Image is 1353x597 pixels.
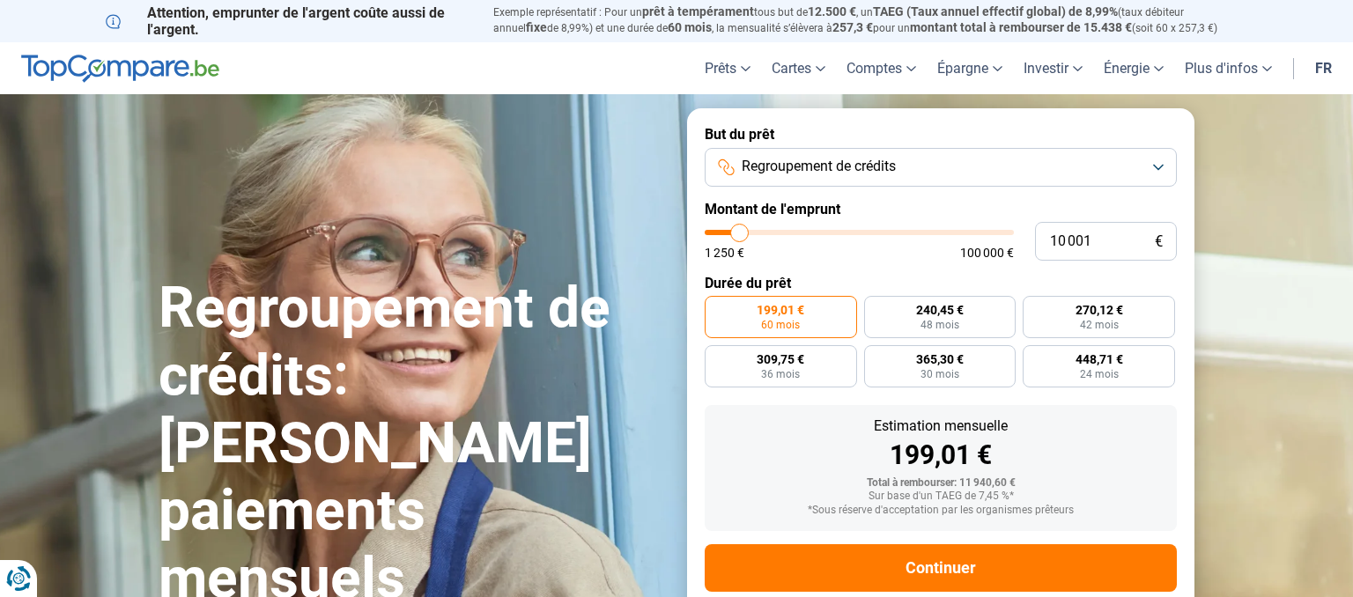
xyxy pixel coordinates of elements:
[873,4,1118,18] span: TAEG (Taux annuel effectif global) de 8,99%
[832,20,873,34] span: 257,3 €
[1155,234,1163,249] span: €
[910,20,1132,34] span: montant total à rembourser de 15.438 €
[642,4,754,18] span: prêt à tempérament
[1076,304,1123,316] span: 270,12 €
[1076,353,1123,365] span: 448,71 €
[719,477,1163,490] div: Total à rembourser: 11 940,60 €
[106,4,472,38] p: Attention, emprunter de l'argent coûte aussi de l'argent.
[705,126,1177,143] label: But du prêt
[927,42,1013,94] a: Épargne
[761,369,800,380] span: 36 mois
[493,4,1247,36] p: Exemple représentatif : Pour un tous but de , un (taux débiteur annuel de 8,99%) et une durée de ...
[1080,369,1119,380] span: 24 mois
[1305,42,1342,94] a: fr
[694,42,761,94] a: Prêts
[719,490,1163,503] div: Sur base d'un TAEG de 7,45 %*
[757,304,804,316] span: 199,01 €
[742,157,896,176] span: Regroupement de crédits
[705,247,744,259] span: 1 250 €
[808,4,856,18] span: 12.500 €
[719,442,1163,468] div: 199,01 €
[719,419,1163,433] div: Estimation mensuelle
[705,201,1177,217] label: Montant de l'emprunt
[960,247,1014,259] span: 100 000 €
[668,20,712,34] span: 60 mois
[757,353,804,365] span: 309,75 €
[916,353,964,365] span: 365,30 €
[526,20,547,34] span: fixe
[1080,320,1119,330] span: 42 mois
[21,55,219,83] img: TopCompare
[761,42,836,94] a: Cartes
[705,544,1177,592] button: Continuer
[761,320,800,330] span: 60 mois
[1174,42,1283,94] a: Plus d'infos
[836,42,927,94] a: Comptes
[920,369,959,380] span: 30 mois
[1093,42,1174,94] a: Énergie
[705,275,1177,291] label: Durée du prêt
[1013,42,1093,94] a: Investir
[916,304,964,316] span: 240,45 €
[705,148,1177,187] button: Regroupement de crédits
[920,320,959,330] span: 48 mois
[719,505,1163,517] div: *Sous réserve d'acceptation par les organismes prêteurs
